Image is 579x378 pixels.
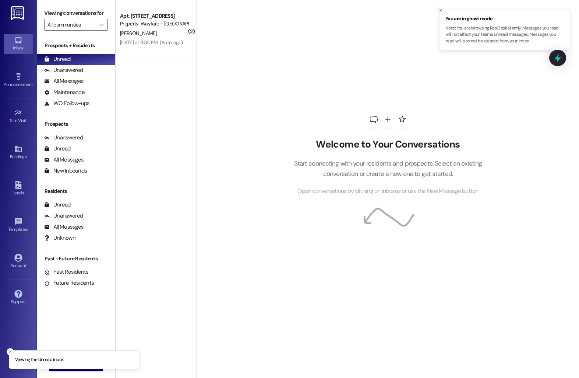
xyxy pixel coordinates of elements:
[4,179,33,199] a: Leads
[4,252,33,271] a: Account
[44,212,83,220] div: Unanswered
[44,268,89,276] div: Past Residents
[44,77,84,85] div: All Messages
[7,348,14,356] button: Close toast
[4,34,33,54] a: Inbox
[44,66,83,74] div: Unanswered
[445,15,564,22] span: You are in ghost mode
[44,201,71,209] div: Unread
[27,117,28,122] span: •
[37,187,115,195] div: Residents
[44,145,71,153] div: Unread
[44,234,75,242] div: Unknown
[37,255,115,263] div: Past + Future Residents
[44,223,84,231] div: All Messages
[44,55,71,63] div: Unread
[283,139,493,150] h2: Welcome to Your Conversations
[100,22,104,28] i: 
[44,156,84,164] div: All Messages
[44,7,108,19] label: Viewing conversations for
[437,7,444,14] button: Close toast
[120,20,188,28] div: Property: Wayfare - [GEOGRAPHIC_DATA]
[44,89,85,96] div: Maintenance
[4,288,33,308] a: Support
[445,25,564,45] p: Note: You are browsing ResiDesk silently. Messages you read will not affect your team's unread me...
[11,6,26,20] img: ResiDesk Logo
[4,107,33,126] a: Site Visit •
[44,167,87,175] div: New Inbounds
[4,215,33,235] a: Templates •
[33,81,34,86] span: •
[15,357,63,363] p: Viewing the Unread inbox
[37,120,115,128] div: Prospects
[47,19,96,31] input: All communities
[44,279,94,287] div: Future Residents
[37,42,115,49] div: Prospects + Residents
[44,100,89,107] div: WO Follow-ups
[283,158,493,179] p: Start connecting with your residents and prospects. Select an existing conversation or create a n...
[28,226,29,231] span: •
[120,12,188,20] div: Apt. [STREET_ADDRESS]
[44,134,83,142] div: Unanswered
[4,143,33,163] a: Buildings
[120,30,157,37] span: [PERSON_NAME]
[297,187,478,196] span: Open conversations by clicking on inboxes or use the New Message button
[120,39,183,46] div: [DATE] at 3:36 PM: (An Image)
